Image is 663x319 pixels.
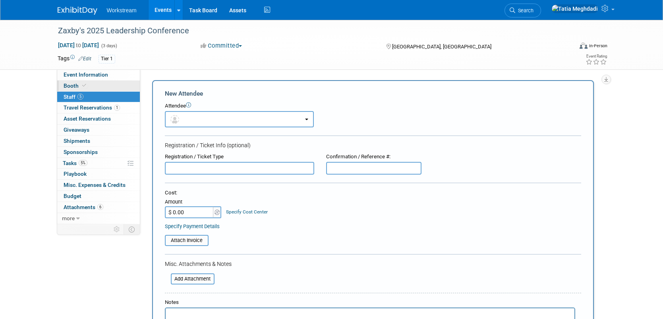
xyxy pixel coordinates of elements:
span: 6 [97,204,103,210]
span: 1 [114,105,120,111]
span: Booth [64,83,88,89]
a: more [57,213,140,224]
div: Confirmation / Reference #: [326,153,421,161]
a: Sponsorships [57,147,140,158]
a: Misc. Expenses & Credits [57,180,140,190]
span: Shipments [64,138,90,144]
a: Tasks5% [57,158,140,169]
div: Misc. Attachments & Notes [165,260,581,268]
a: Staff5 [57,92,140,102]
span: (3 days) [101,43,117,48]
div: Attendee [165,102,581,110]
a: Edit [78,56,91,61]
a: Search [504,4,541,17]
body: Rich Text Area. Press ALT-0 for help. [4,3,405,11]
div: Cost: [165,189,581,197]
span: Asset Reservations [64,115,111,122]
div: Notes [165,299,575,306]
a: Specify Payment Details [165,223,220,229]
div: Registration / Ticket Info (optional) [165,141,581,149]
span: [DATE] [DATE] [58,42,99,49]
div: Event Format [526,41,608,53]
a: Specify Cost Center [226,209,268,215]
span: Workstream [107,7,137,13]
div: Registration / Ticket Type [165,153,314,161]
span: Budget [64,193,81,199]
span: Tasks [63,160,87,166]
img: ExhibitDay [58,7,97,15]
img: Tatia Meghdadi [551,4,598,13]
span: Playbook [64,171,87,177]
a: Giveaways [57,125,140,135]
span: 5 [77,94,83,100]
span: Staff [64,94,83,100]
button: Committed [198,42,245,50]
td: Tags [58,54,91,63]
span: Sponsorships [64,149,98,155]
span: to [75,42,82,48]
a: Budget [57,191,140,202]
div: Tier 1 [99,55,115,63]
a: Event Information [57,69,140,80]
span: 5% [79,160,87,166]
div: New Attendee [165,89,581,98]
span: Search [515,8,533,13]
a: Booth [57,81,140,91]
div: Amount [165,198,222,206]
td: Toggle Event Tabs [124,224,140,234]
img: Format-Inperson.png [580,42,588,49]
div: Event Rating [586,54,607,58]
span: Giveaways [64,127,89,133]
span: Misc. Expenses & Credits [64,182,126,188]
a: Attachments6 [57,202,140,213]
div: In-Person [589,43,607,49]
a: Shipments [57,136,140,146]
a: Asset Reservations [57,113,140,124]
i: Booth reservation complete [82,83,86,88]
span: Travel Reservations [64,104,120,111]
span: Event Information [64,71,108,78]
div: Zaxby's 2025 Leadership Conference [55,24,561,38]
td: Personalize Event Tab Strip [110,224,124,234]
a: Travel Reservations1 [57,102,140,113]
span: [GEOGRAPHIC_DATA], [GEOGRAPHIC_DATA] [392,44,491,50]
a: Playbook [57,169,140,179]
span: more [62,215,75,221]
span: Attachments [64,204,103,210]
